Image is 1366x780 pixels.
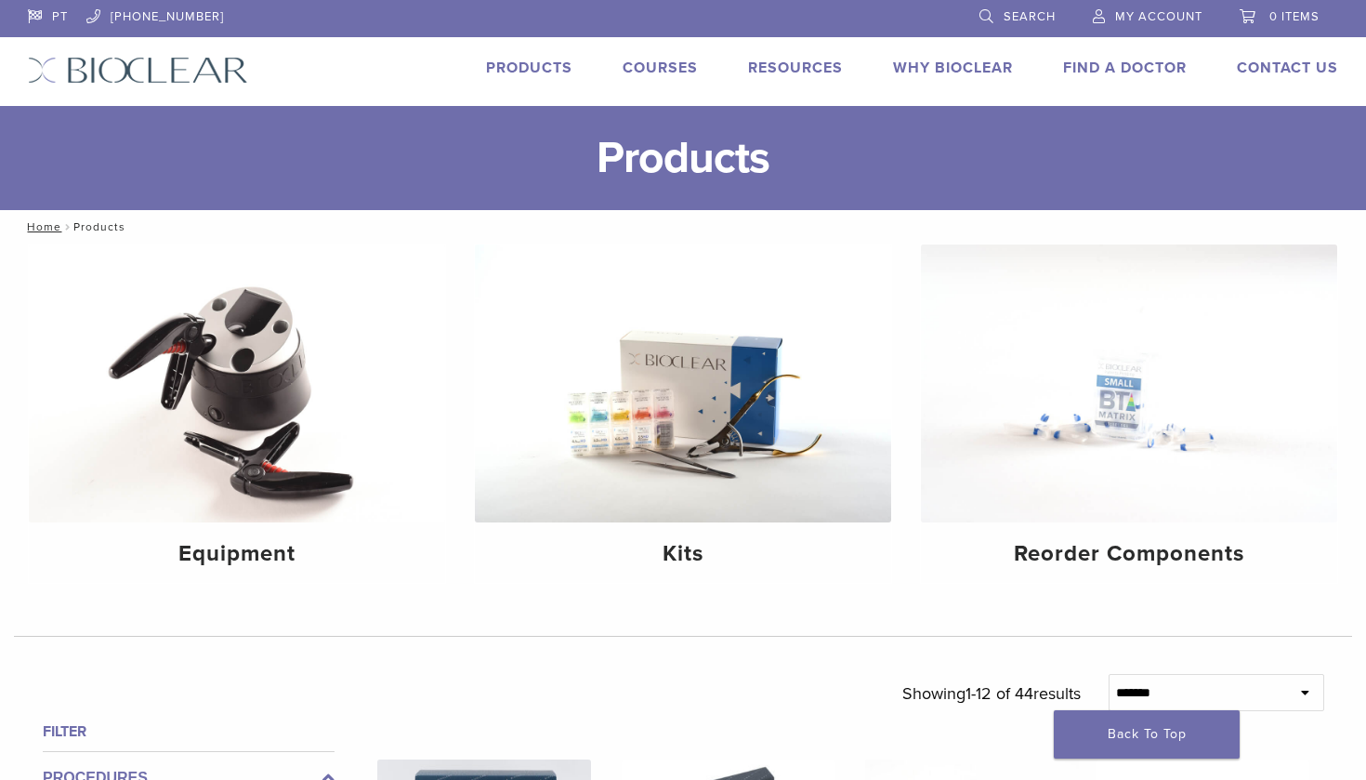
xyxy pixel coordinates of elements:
[43,721,335,743] h4: Filter
[902,674,1081,713] p: Showing results
[475,245,891,522] img: Kits
[965,683,1033,704] span: 1-12 of 44
[1115,9,1202,24] span: My Account
[1063,59,1187,77] a: Find A Doctor
[1004,9,1056,24] span: Search
[490,537,876,571] h4: Kits
[921,245,1337,522] img: Reorder Components
[61,222,73,231] span: /
[1237,59,1338,77] a: Contact Us
[623,59,698,77] a: Courses
[29,245,445,522] img: Equipment
[1054,710,1240,759] a: Back To Top
[1269,9,1320,24] span: 0 items
[44,537,430,571] h4: Equipment
[475,245,891,583] a: Kits
[893,59,1013,77] a: Why Bioclear
[14,210,1352,244] nav: Products
[936,537,1322,571] h4: Reorder Components
[486,59,572,77] a: Products
[29,245,445,583] a: Equipment
[28,57,248,84] img: Bioclear
[21,220,61,233] a: Home
[921,245,1337,583] a: Reorder Components
[748,59,843,77] a: Resources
